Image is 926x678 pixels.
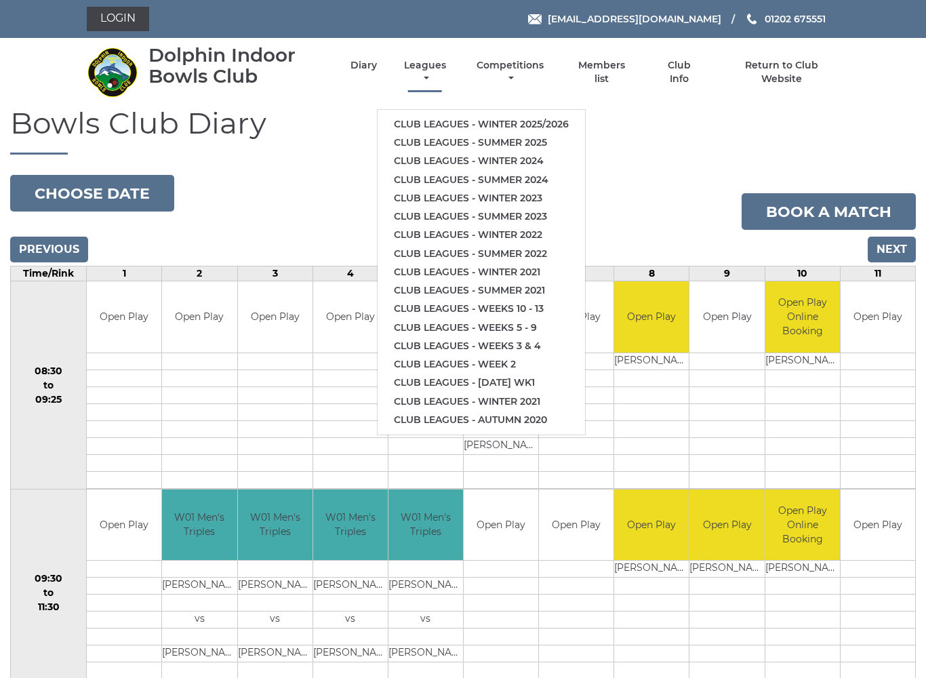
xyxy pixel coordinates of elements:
a: Club leagues - Week 2 [378,355,585,374]
a: Phone us 01202 675551 [745,12,826,26]
td: Open Play [841,281,915,353]
td: [PERSON_NAME] [238,578,313,595]
td: 8 [614,266,689,281]
td: [PERSON_NAME] [464,437,538,454]
td: Open Play [689,490,764,561]
td: [PERSON_NAME] [765,353,840,370]
a: Club leagues - Summer 2022 [378,245,585,263]
a: Leagues [401,59,449,85]
input: Previous [10,237,88,262]
td: Time/Rink [11,266,87,281]
a: Club leagues - Winter 2021 [378,263,585,281]
input: Next [868,237,916,262]
button: Choose date [10,175,174,212]
img: Phone us [747,14,757,24]
a: Club leagues - Weeks 3 & 4 [378,337,585,355]
a: Diary [350,59,377,72]
td: [PERSON_NAME] [162,645,237,662]
a: Email [EMAIL_ADDRESS][DOMAIN_NAME] [528,12,721,26]
td: Open Play [539,490,613,561]
td: 11 [840,266,915,281]
a: Club leagues - Winter 2023 [378,189,585,207]
div: Dolphin Indoor Bowls Club [148,45,327,87]
h1: Bowls Club Diary [10,106,916,155]
td: [PERSON_NAME] [765,561,840,578]
td: [PERSON_NAME] [238,645,313,662]
a: Club leagues - Summer 2025 [378,134,585,152]
td: W01 Men's Triples [238,490,313,561]
td: Open Play Online Booking [765,490,840,561]
a: Competitions [473,59,547,85]
a: Book a match [742,193,916,230]
td: 1 [87,266,162,281]
td: Open Play [87,490,161,561]
td: Open Play [841,490,915,561]
a: Club leagues - Weeks 10 - 13 [378,300,585,318]
td: Open Play [313,281,388,353]
td: 08:30 to 09:25 [11,281,87,490]
a: Members list [571,59,633,85]
td: 4 [313,266,388,281]
td: 3 [237,266,313,281]
a: Club leagues - Winter 2024 [378,152,585,170]
td: W01 Men's Triples [388,490,463,561]
span: [EMAIL_ADDRESS][DOMAIN_NAME] [548,13,721,25]
td: Open Play [238,281,313,353]
img: Dolphin Indoor Bowls Club [87,47,138,98]
td: W01 Men's Triples [313,490,388,561]
td: Open Play Online Booking [765,281,840,353]
td: vs [388,612,463,629]
a: Club leagues - Summer 2021 [378,281,585,300]
img: Email [528,14,542,24]
td: vs [162,612,237,629]
ul: Leagues [377,109,586,435]
a: Club Info [657,59,701,85]
span: 01202 675551 [765,13,826,25]
a: Club leagues - Winter 2021 [378,393,585,411]
a: Return to Club Website [725,59,839,85]
td: 10 [765,266,840,281]
td: [PERSON_NAME] [689,561,764,578]
td: Open Play [614,281,689,353]
td: vs [313,612,388,629]
a: Club leagues - Summer 2024 [378,171,585,189]
td: Open Play [87,281,161,353]
td: Open Play [614,490,689,561]
td: [PERSON_NAME] [388,645,463,662]
td: 9 [689,266,765,281]
td: [PERSON_NAME] [313,645,388,662]
td: [PERSON_NAME] [313,578,388,595]
td: [PERSON_NAME] [614,353,689,370]
td: vs [238,612,313,629]
a: Club leagues - Weeks 5 - 9 [378,319,585,337]
a: Login [87,7,149,31]
td: [PERSON_NAME] [614,561,689,578]
td: [PERSON_NAME] [162,578,237,595]
td: Open Play [464,490,538,561]
td: 2 [162,266,237,281]
a: Club leagues - Winter 2022 [378,226,585,244]
td: Open Play [689,281,764,353]
td: W01 Men's Triples [162,490,237,561]
td: Open Play [162,281,237,353]
a: Club leagues - Summer 2023 [378,207,585,226]
a: Club leagues - Winter 2025/2026 [378,115,585,134]
a: Club leagues - Autumn 2020 [378,411,585,429]
a: Club leagues - [DATE] wk1 [378,374,585,392]
td: [PERSON_NAME] [388,578,463,595]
